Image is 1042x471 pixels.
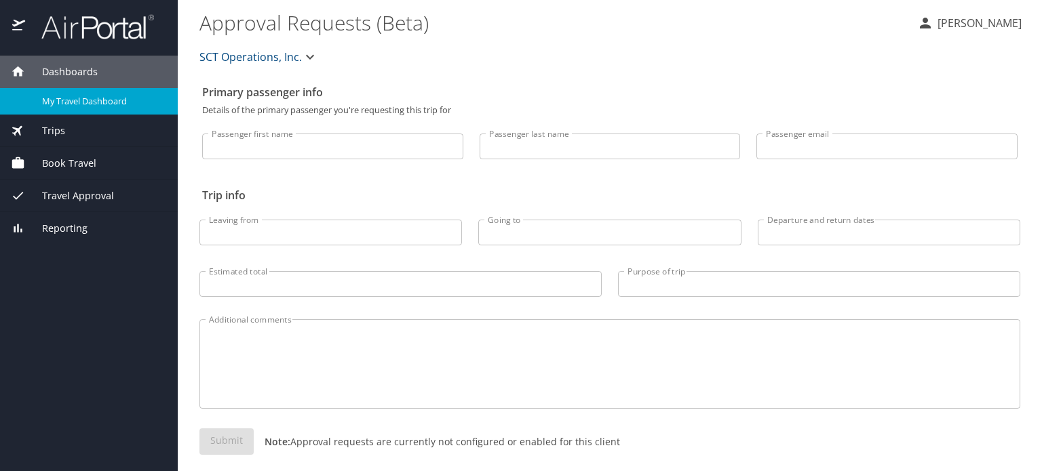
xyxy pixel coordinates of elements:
button: SCT Operations, Inc. [194,43,324,70]
h2: Primary passenger info [202,81,1018,103]
span: Book Travel [25,156,96,171]
button: [PERSON_NAME] [912,11,1027,35]
p: Approval requests are currently not configured or enabled for this client [254,434,620,449]
span: My Travel Dashboard [42,95,161,108]
p: Details of the primary passenger you're requesting this trip for [202,106,1018,115]
span: Reporting [25,221,88,236]
img: icon-airportal.png [12,14,26,40]
span: Dashboards [25,64,98,79]
h1: Approval Requests (Beta) [199,1,906,43]
p: [PERSON_NAME] [933,15,1022,31]
strong: Note: [265,435,290,448]
span: SCT Operations, Inc. [199,47,302,66]
h2: Trip info [202,184,1018,206]
img: airportal-logo.png [26,14,154,40]
span: Travel Approval [25,188,114,203]
span: Trips [25,123,65,138]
